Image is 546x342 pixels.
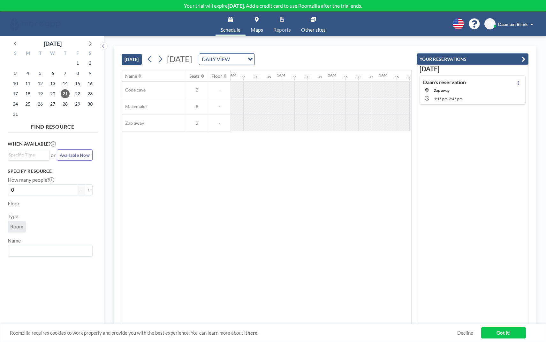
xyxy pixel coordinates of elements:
[267,75,271,79] div: 45
[11,69,20,78] span: Sunday, August 3, 2025
[73,69,82,78] span: Friday, August 8, 2025
[48,89,57,98] span: Wednesday, August 20, 2025
[8,237,21,244] label: Name
[60,152,90,158] span: Available Now
[84,50,96,58] div: S
[10,18,60,30] img: organization-logo
[395,75,399,79] div: 15
[293,75,297,79] div: 15
[8,150,49,160] div: Search for option
[61,79,70,88] span: Thursday, August 14, 2025
[11,99,20,108] span: Sunday, August 24, 2025
[369,75,373,79] div: 45
[201,55,231,63] span: DAILY VIEW
[73,99,82,108] span: Friday, August 29, 2025
[8,121,98,130] h4: FIND RESOURCE
[199,54,254,65] div: Search for option
[457,330,473,336] a: Decline
[122,104,147,109] span: Makemake
[8,177,54,183] label: How many people?
[122,120,144,126] span: Zap away
[9,151,46,158] input: Search for option
[61,69,70,78] span: Thursday, August 7, 2025
[232,55,244,63] input: Search for option
[221,27,240,32] span: Schedule
[247,330,258,336] a: here.
[61,89,70,98] span: Thursday, August 21, 2025
[71,50,84,58] div: F
[434,88,450,93] span: Zap away
[48,99,57,108] span: Wednesday, August 27, 2025
[8,168,93,174] h3: Specify resource
[77,184,85,195] button: -
[51,152,56,158] span: or
[254,75,258,79] div: 30
[328,73,336,77] div: 2AM
[186,120,208,126] span: 2
[208,120,231,126] span: -
[85,184,93,195] button: +
[208,87,231,93] span: -
[226,73,236,77] div: 12AM
[9,50,22,58] div: S
[59,50,71,58] div: T
[487,21,493,27] span: DT
[434,96,448,101] span: 1:15 PM
[357,75,360,79] div: 30
[216,12,246,36] a: Schedule
[23,99,32,108] span: Monday, August 25, 2025
[36,89,45,98] span: Tuesday, August 19, 2025
[8,200,19,207] label: Floor
[8,213,18,219] label: Type
[408,75,412,79] div: 30
[228,3,244,9] b: [DATE]
[122,54,142,65] button: [DATE]
[122,87,146,93] span: Code cave
[296,12,331,36] a: Other sites
[125,73,137,79] div: Name
[11,79,20,88] span: Sunday, August 10, 2025
[273,27,291,32] span: Reports
[23,79,32,88] span: Monday, August 11, 2025
[9,247,89,255] input: Search for option
[306,75,309,79] div: 30
[36,79,45,88] span: Tuesday, August 12, 2025
[211,73,222,79] div: Floor
[417,53,528,65] button: YOUR RESERVATIONS
[10,330,457,336] span: Roomzilla requires cookies to work properly and provide you with the best experience. You can lea...
[61,99,70,108] span: Thursday, August 28, 2025
[8,245,92,256] div: Search for option
[301,27,326,32] span: Other sites
[36,99,45,108] span: Tuesday, August 26, 2025
[420,65,526,73] h3: [DATE]
[318,75,322,79] div: 45
[73,59,82,68] span: Friday, August 1, 2025
[57,149,93,161] button: Available Now
[186,104,208,109] span: 8
[34,50,47,58] div: T
[11,110,20,119] span: Sunday, August 31, 2025
[498,21,528,27] span: Daan ten Brink
[448,96,449,101] span: -
[246,12,268,36] a: Maps
[379,73,387,77] div: 3AM
[423,79,466,85] h4: Daan's reservation
[86,99,95,108] span: Saturday, August 30, 2025
[186,87,208,93] span: 2
[481,327,526,338] a: Got it!
[449,96,463,101] span: 2:45 PM
[86,79,95,88] span: Saturday, August 16, 2025
[251,27,263,32] span: Maps
[344,75,348,79] div: 15
[44,39,62,48] div: [DATE]
[189,73,200,79] div: Seats
[10,223,23,230] span: Room
[23,69,32,78] span: Monday, August 4, 2025
[48,69,57,78] span: Wednesday, August 6, 2025
[277,73,285,77] div: 1AM
[47,50,59,58] div: W
[73,79,82,88] span: Friday, August 15, 2025
[268,12,296,36] a: Reports
[48,79,57,88] span: Wednesday, August 13, 2025
[23,89,32,98] span: Monday, August 18, 2025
